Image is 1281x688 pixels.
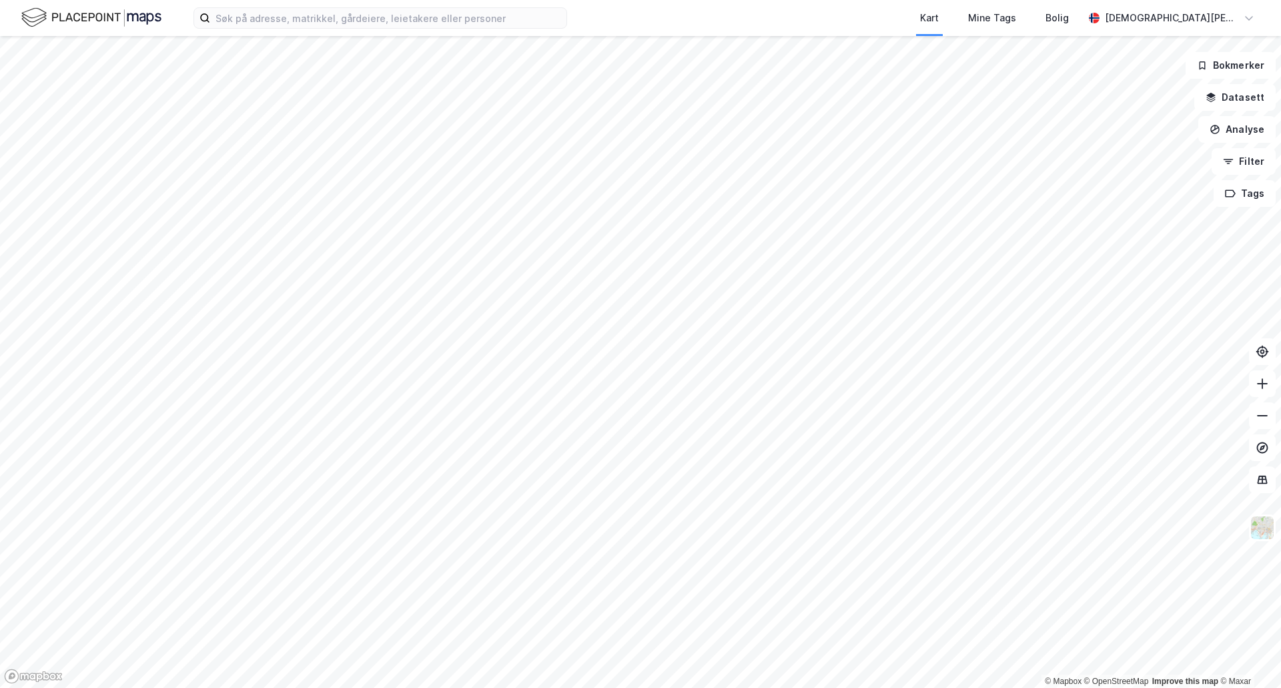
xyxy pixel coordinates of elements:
[1212,148,1276,175] button: Filter
[1045,10,1069,26] div: Bolig
[920,10,939,26] div: Kart
[1214,624,1281,688] iframe: Chat Widget
[4,669,63,684] a: Mapbox homepage
[1152,677,1218,686] a: Improve this map
[210,8,566,28] input: Søk på adresse, matrikkel, gårdeiere, leietakere eller personer
[1198,116,1276,143] button: Analyse
[1194,84,1276,111] button: Datasett
[1084,677,1149,686] a: OpenStreetMap
[1186,52,1276,79] button: Bokmerker
[1214,180,1276,207] button: Tags
[1105,10,1238,26] div: [DEMOGRAPHIC_DATA][PERSON_NAME]
[968,10,1016,26] div: Mine Tags
[1214,624,1281,688] div: Kontrollprogram for chat
[1045,677,1082,686] a: Mapbox
[1250,515,1275,541] img: Z
[21,6,161,29] img: logo.f888ab2527a4732fd821a326f86c7f29.svg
